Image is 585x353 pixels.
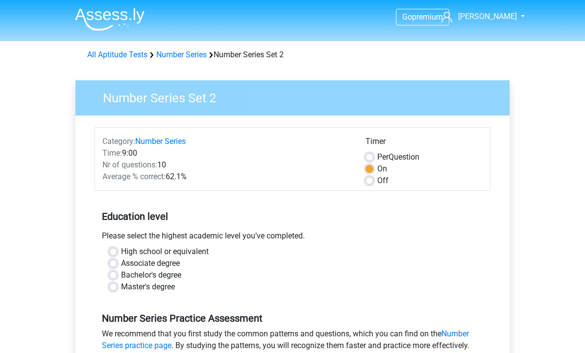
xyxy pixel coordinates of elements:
span: Per [377,152,389,162]
label: Master's degree [121,281,175,293]
span: Category: [102,137,135,146]
label: Off [377,175,389,187]
div: 10 [95,159,358,171]
span: Time: [102,148,122,158]
span: [PERSON_NAME] [458,12,517,21]
div: Number Series Set 2 [83,49,502,61]
span: Nr of questions: [102,160,157,169]
span: Average % correct: [102,172,166,181]
label: Question [377,151,419,163]
img: Assessly [75,8,145,31]
div: Please select the highest academic level you’ve completed. [95,230,490,246]
div: 62.1% [95,171,358,183]
span: premium [412,12,443,22]
div: Timer [366,136,483,151]
label: Associate degree [121,258,180,269]
a: Gopremium [396,10,449,24]
h5: Education level [102,207,483,226]
div: 9:00 [95,147,358,159]
label: Bachelor's degree [121,269,181,281]
a: Number Series [135,137,186,146]
a: [PERSON_NAME] [438,11,518,23]
label: High school or equivalent [121,246,209,258]
label: On [377,163,387,175]
span: Go [402,12,412,22]
h5: Number Series Practice Assessment [102,312,483,324]
a: All Aptitude Tests [87,50,147,59]
a: Number Series [156,50,207,59]
h3: Number Series Set 2 [91,87,502,106]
